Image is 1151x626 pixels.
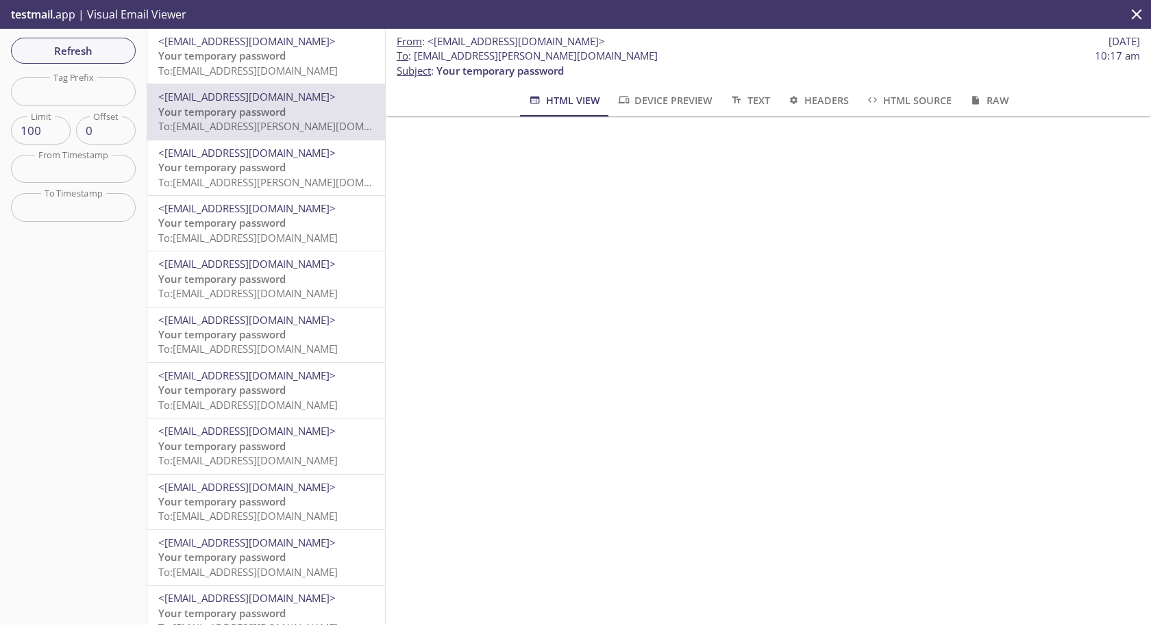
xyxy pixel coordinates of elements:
[1095,49,1140,63] span: 10:17 am
[158,286,338,300] span: To: [EMAIL_ADDRESS][DOMAIN_NAME]
[158,216,286,229] span: Your temporary password
[147,140,385,195] div: <[EMAIL_ADDRESS][DOMAIN_NAME]>Your temporary passwordTo:[EMAIL_ADDRESS][PERSON_NAME][DOMAIN_NAME]
[147,196,385,251] div: <[EMAIL_ADDRESS][DOMAIN_NAME]>Your temporary passwordTo:[EMAIL_ADDRESS][DOMAIN_NAME]
[397,64,431,77] span: Subject
[158,606,286,620] span: Your temporary password
[147,308,385,362] div: <[EMAIL_ADDRESS][DOMAIN_NAME]>Your temporary passwordTo:[EMAIL_ADDRESS][DOMAIN_NAME]
[158,90,336,103] span: <[EMAIL_ADDRESS][DOMAIN_NAME]>
[158,494,286,508] span: Your temporary password
[158,64,338,77] span: To: [EMAIL_ADDRESS][DOMAIN_NAME]
[158,146,336,160] span: <[EMAIL_ADDRESS][DOMAIN_NAME]>
[158,439,286,453] span: Your temporary password
[397,49,408,62] span: To
[158,368,336,382] span: <[EMAIL_ADDRESS][DOMAIN_NAME]>
[11,38,136,64] button: Refresh
[11,7,53,22] span: testmail
[158,272,286,286] span: Your temporary password
[968,92,1008,109] span: Raw
[158,34,336,48] span: <[EMAIL_ADDRESS][DOMAIN_NAME]>
[158,398,338,412] span: To: [EMAIL_ADDRESS][DOMAIN_NAME]
[147,475,385,529] div: <[EMAIL_ADDRESS][DOMAIN_NAME]>Your temporary passwordTo:[EMAIL_ADDRESS][DOMAIN_NAME]
[787,92,849,109] span: Headers
[158,342,338,355] span: To: [EMAIL_ADDRESS][DOMAIN_NAME]
[397,49,658,63] span: : [EMAIL_ADDRESS][PERSON_NAME][DOMAIN_NAME]
[158,424,336,438] span: <[EMAIL_ADDRESS][DOMAIN_NAME]>
[147,251,385,306] div: <[EMAIL_ADDRESS][DOMAIN_NAME]>Your temporary passwordTo:[EMAIL_ADDRESS][DOMAIN_NAME]
[397,34,422,48] span: From
[617,92,713,109] span: Device Preview
[147,29,385,84] div: <[EMAIL_ADDRESS][DOMAIN_NAME]>Your temporary passwordTo:[EMAIL_ADDRESS][DOMAIN_NAME]
[158,201,336,215] span: <[EMAIL_ADDRESS][DOMAIN_NAME]>
[158,257,336,271] span: <[EMAIL_ADDRESS][DOMAIN_NAME]>
[158,313,336,327] span: <[EMAIL_ADDRESS][DOMAIN_NAME]>
[158,550,286,564] span: Your temporary password
[22,42,125,60] span: Refresh
[528,92,599,109] span: HTML View
[158,160,286,174] span: Your temporary password
[397,34,605,49] span: :
[729,92,769,109] span: Text
[158,509,338,523] span: To: [EMAIL_ADDRESS][DOMAIN_NAME]
[158,327,286,341] span: Your temporary password
[147,418,385,473] div: <[EMAIL_ADDRESS][DOMAIN_NAME]>Your temporary passwordTo:[EMAIL_ADDRESS][DOMAIN_NAME]
[865,92,952,109] span: HTML Source
[158,383,286,397] span: Your temporary password
[1109,34,1140,49] span: [DATE]
[147,530,385,585] div: <[EMAIL_ADDRESS][DOMAIN_NAME]>Your temporary passwordTo:[EMAIL_ADDRESS][DOMAIN_NAME]
[436,64,564,77] span: Your temporary password
[158,105,286,118] span: Your temporary password
[158,480,336,494] span: <[EMAIL_ADDRESS][DOMAIN_NAME]>
[158,536,336,549] span: <[EMAIL_ADDRESS][DOMAIN_NAME]>
[158,119,417,133] span: To: [EMAIL_ADDRESS][PERSON_NAME][DOMAIN_NAME]
[158,565,338,579] span: To: [EMAIL_ADDRESS][DOMAIN_NAME]
[158,453,338,467] span: To: [EMAIL_ADDRESS][DOMAIN_NAME]
[147,363,385,418] div: <[EMAIL_ADDRESS][DOMAIN_NAME]>Your temporary passwordTo:[EMAIL_ADDRESS][DOMAIN_NAME]
[147,84,385,139] div: <[EMAIL_ADDRESS][DOMAIN_NAME]>Your temporary passwordTo:[EMAIL_ADDRESS][PERSON_NAME][DOMAIN_NAME]
[158,175,417,189] span: To: [EMAIL_ADDRESS][PERSON_NAME][DOMAIN_NAME]
[158,591,336,605] span: <[EMAIL_ADDRESS][DOMAIN_NAME]>
[397,49,1140,78] p: :
[158,49,286,62] span: Your temporary password
[428,34,605,48] span: <[EMAIL_ADDRESS][DOMAIN_NAME]>
[158,231,338,245] span: To: [EMAIL_ADDRESS][DOMAIN_NAME]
